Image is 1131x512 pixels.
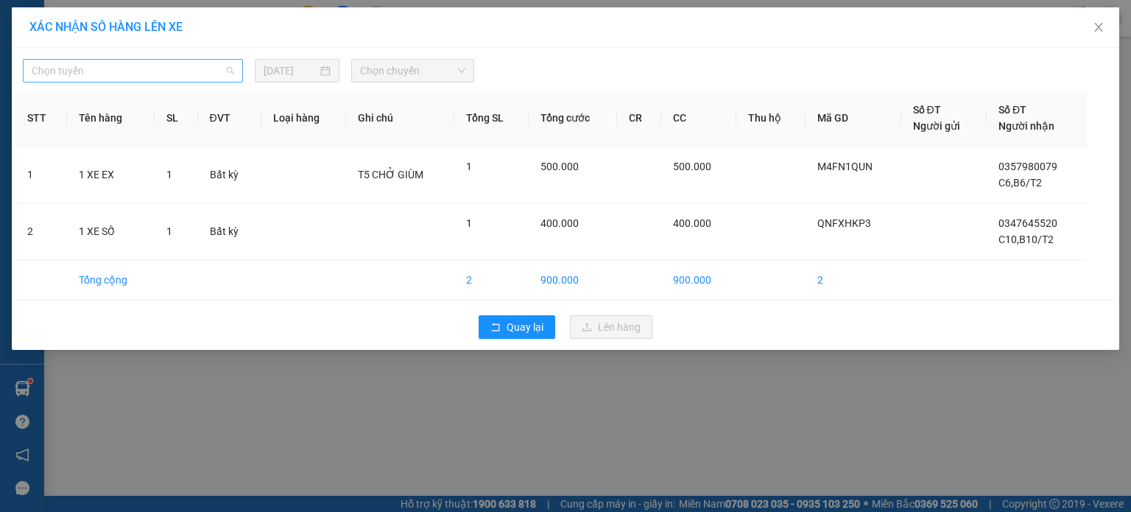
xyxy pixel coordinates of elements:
[198,203,261,260] td: Bất kỳ
[998,161,1057,172] span: 0357980079
[998,177,1042,189] span: C6,B6/T2
[454,90,529,147] th: Tổng SL
[32,60,234,82] span: Chọn tuyến
[15,147,67,203] td: 1
[198,147,261,203] td: Bất kỳ
[998,104,1026,116] span: Số ĐT
[661,90,736,147] th: CC
[132,56,160,74] span: Gửi:
[166,225,172,237] span: 1
[570,315,652,339] button: uploadLên hàng
[673,217,711,229] span: 400.000
[38,10,99,32] b: Cô Hai
[67,203,155,260] td: 1 XE SỐ
[466,217,472,229] span: 1
[155,90,197,147] th: SL
[454,260,529,301] td: 2
[913,120,960,132] span: Người gửi
[817,217,871,229] span: QNFXHKP3
[466,161,472,172] span: 1
[540,161,579,172] span: 500.000
[673,161,711,172] span: 500.000
[507,319,543,335] span: Quay lại
[360,60,466,82] span: Chọn chuyến
[67,147,155,203] td: 1 XE EX
[736,90,805,147] th: Thu hộ
[1078,7,1119,49] button: Close
[1093,21,1104,33] span: close
[540,217,579,229] span: 400.000
[198,90,261,147] th: ĐVT
[998,217,1057,229] span: 0347645520
[529,260,617,301] td: 900.000
[132,80,194,98] span: Krông Pa
[806,260,901,301] td: 2
[617,90,662,147] th: CR
[261,90,346,147] th: Loại hàng
[7,46,82,69] h2: QUDUB9NL
[29,20,183,34] span: XÁC NHẬN SỐ HÀNG LÊN XE
[67,260,155,301] td: Tổng cộng
[67,90,155,147] th: Tên hàng
[15,90,67,147] th: STT
[132,102,176,127] span: 1 TX
[346,90,454,147] th: Ghi chú
[998,234,1054,245] span: C10,B10/T2
[166,169,172,180] span: 1
[15,203,67,260] td: 2
[264,63,317,79] input: 12/08/2025
[490,322,501,334] span: rollback
[998,120,1054,132] span: Người nhận
[529,90,617,147] th: Tổng cước
[479,315,555,339] button: rollbackQuay lại
[358,169,423,180] span: T5 CHỞ GIÙM
[913,104,941,116] span: Số ĐT
[806,90,901,147] th: Mã GD
[817,161,873,172] span: M4FN1QUN
[661,260,736,301] td: 900.000
[132,40,186,51] span: [DATE] 14:51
